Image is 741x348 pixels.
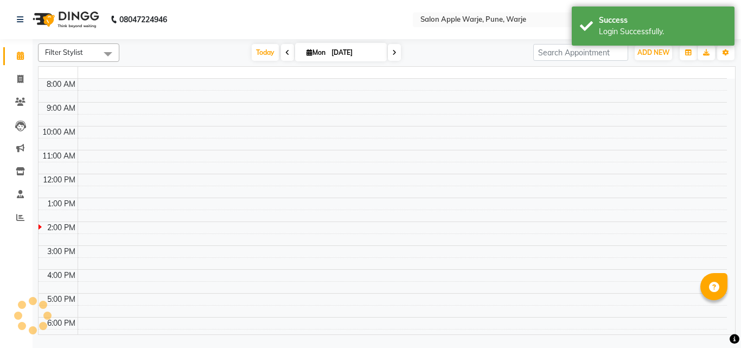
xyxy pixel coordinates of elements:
span: Mon [304,48,328,56]
div: 3:00 PM [45,246,78,257]
span: ADD NEW [637,48,669,56]
div: 10:00 AM [40,126,78,138]
div: 8:00 AM [44,79,78,90]
div: 12:00 PM [41,174,78,186]
div: 5:00 PM [45,294,78,305]
input: Search Appointment [533,44,628,61]
span: Filter Stylist [45,48,83,56]
button: ADD NEW [635,45,672,60]
div: 11:00 AM [40,150,78,162]
span: Today [252,44,279,61]
div: 6:00 PM [45,318,78,329]
div: Success [599,15,726,26]
img: logo [28,4,102,35]
div: 4:00 PM [45,270,78,281]
input: 2025-09-01 [328,45,382,61]
div: 1:00 PM [45,198,78,210]
div: 2:00 PM [45,222,78,233]
b: 08047224946 [119,4,167,35]
div: 9:00 AM [44,103,78,114]
div: Login Successfully. [599,26,726,37]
